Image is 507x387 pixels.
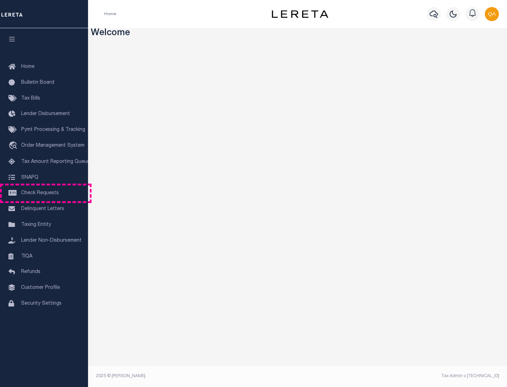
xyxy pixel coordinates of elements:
[485,7,499,21] img: svg+xml;base64,PHN2ZyB4bWxucz0iaHR0cDovL3d3dy53My5vcmcvMjAwMC9zdmciIHBvaW50ZXItZXZlbnRzPSJub25lIi...
[21,301,62,306] span: Security Settings
[21,254,32,259] span: TIQA
[21,96,40,101] span: Tax Bills
[21,285,60,290] span: Customer Profile
[21,238,82,243] span: Lender Non-Disbursement
[8,141,20,151] i: travel_explore
[21,80,54,85] span: Bulletin Board
[21,143,84,148] span: Order Management System
[21,159,90,164] span: Tax Amount Reporting Queue
[21,64,35,69] span: Home
[21,222,51,227] span: Taxing Entity
[21,112,70,116] span: Lender Disbursement
[104,11,116,17] li: Home
[21,207,64,211] span: Delinquent Letters
[21,269,40,274] span: Refunds
[91,28,505,39] h3: Welcome
[21,175,38,180] span: SNAPQ
[91,373,298,379] div: 2025 © [PERSON_NAME].
[303,373,499,379] div: Tax Admin v.[TECHNICAL_ID]
[21,191,59,196] span: Check Requests
[21,127,85,132] span: Pymt Processing & Tracking
[272,10,328,18] img: logo-dark.svg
